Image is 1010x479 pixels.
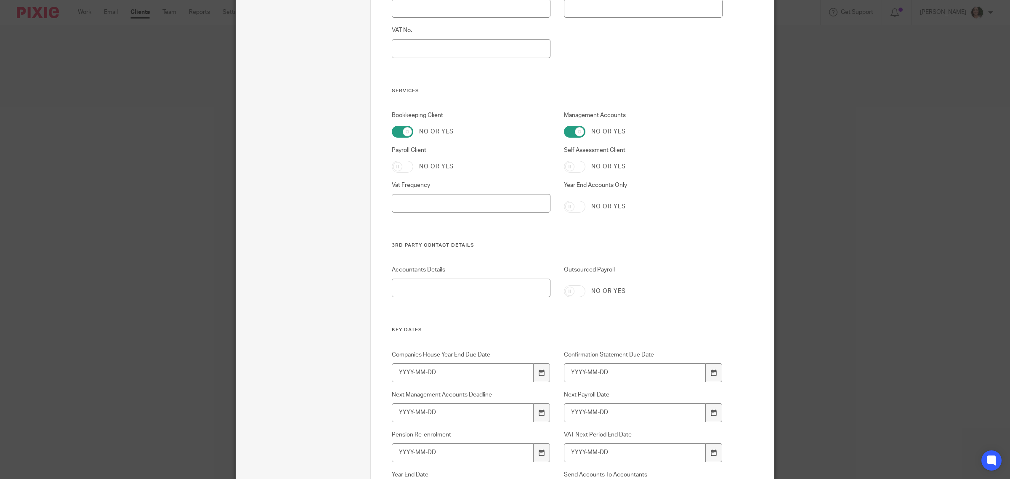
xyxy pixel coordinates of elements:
input: YYYY-MM-DD [392,403,534,422]
label: Pension Re-enrolment [392,431,551,439]
label: Confirmation Statement Due Date [564,351,723,359]
label: Companies House Year End Due Date [392,351,551,359]
input: YYYY-MM-DD [564,443,706,462]
label: No or yes [419,128,454,136]
label: No or yes [591,287,626,295]
label: No or yes [591,202,626,211]
label: Next Payroll Date [564,391,723,399]
input: YYYY-MM-DD [564,363,706,382]
h3: Services [392,88,723,94]
label: Payroll Client [392,146,551,154]
label: Management Accounts [564,111,723,120]
input: YYYY-MM-DD [392,443,534,462]
h3: Key Dates [392,327,723,333]
input: YYYY-MM-DD [392,363,534,382]
label: No or yes [591,162,626,171]
label: Bookkeeping Client [392,111,551,120]
label: No or yes [591,128,626,136]
label: Outsourced Payroll [564,266,723,279]
label: Year End Date [392,471,551,479]
label: No or yes [419,162,454,171]
input: YYYY-MM-DD [564,403,706,422]
label: VAT Next Period End Date [564,431,723,439]
label: Send Accounts To Accountants [564,471,723,479]
label: Vat Frequency [392,181,551,189]
label: Accountants Details [392,266,551,274]
label: Year End Accounts Only [564,181,723,194]
label: Self Assessment Client [564,146,723,154]
h3: 3rd Party Contact Details [392,242,723,249]
label: VAT No. [392,26,551,35]
label: Next Management Accounts Deadline [392,391,551,399]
